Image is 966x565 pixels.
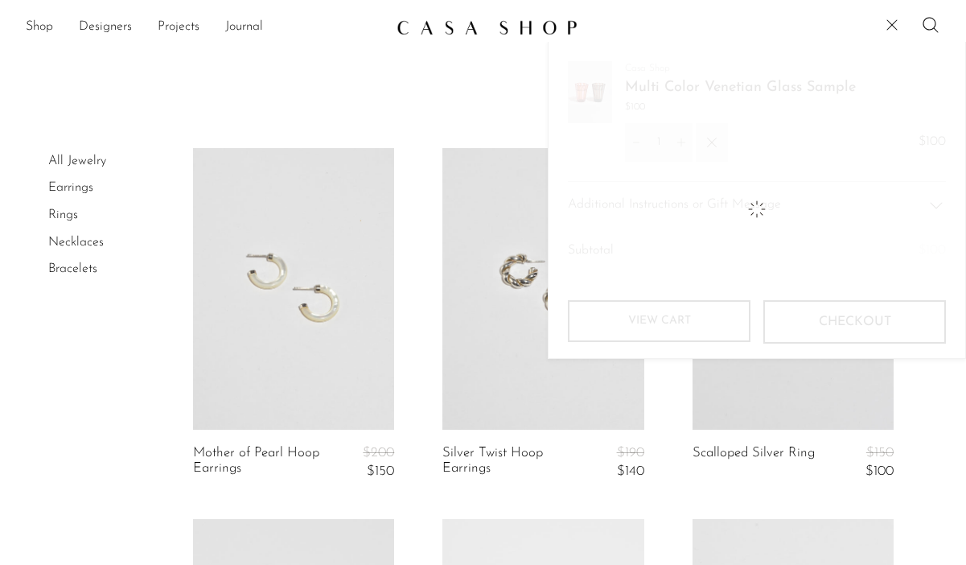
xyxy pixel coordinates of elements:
div: Additional Instructions or Gift Message [568,181,946,229]
ul: NEW HEADER MENU [26,14,384,41]
a: Projects [158,17,199,38]
a: Designers [79,17,132,38]
span: $100 [919,132,946,153]
a: Multi Color Venetian Glass Sample [625,80,856,95]
span: $150 [367,464,394,478]
a: Journal [225,17,263,38]
a: Earrings [48,181,93,194]
span: $140 [617,464,644,478]
span: Subtotal [568,241,614,262]
a: Silver Twist Hoop Earrings [442,446,573,479]
a: Shop [26,17,53,38]
span: $200 [363,446,394,460]
a: Mother of Pearl Hoop Earrings [193,446,324,479]
span: $190 [617,446,644,460]
span: $100 [625,100,856,115]
span: Checkout [819,315,891,330]
nav: Desktop navigation [26,14,384,41]
a: Bracelets [48,262,97,275]
span: $100 [865,464,894,478]
span: $150 [866,446,894,460]
a: Scalloped Silver Ring [693,446,815,479]
a: Necklaces [48,236,104,249]
span: Additional Instructions or Gift Message [568,195,781,216]
input: Quantity [647,123,670,162]
a: Casa Shop [625,64,670,73]
span: $100 [919,244,946,257]
a: View cart [568,300,750,342]
img: Multi Color Venetian Glass Sample [568,61,612,123]
button: Checkout [763,300,946,344]
a: Rings [48,208,78,221]
button: Decrement [625,123,647,162]
button: Increment [670,123,693,162]
a: All Jewelry [48,155,106,167]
